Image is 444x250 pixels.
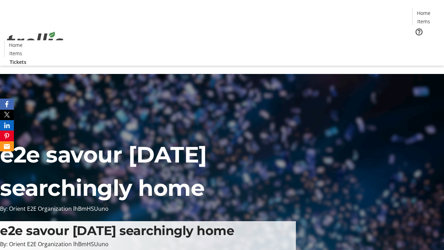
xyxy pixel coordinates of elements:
span: Items [9,50,22,57]
span: Home [417,9,430,17]
img: Orient E2E Organization lhBmHSUuno's Logo [4,24,66,59]
span: Items [417,18,430,25]
a: Home [412,9,435,17]
a: Home [5,41,27,49]
a: Tickets [4,58,32,66]
span: Tickets [10,58,26,66]
button: Help [412,25,426,39]
span: Tickets [418,40,434,48]
a: Items [412,18,435,25]
span: Home [9,41,23,49]
a: Tickets [412,40,440,48]
a: Items [5,50,27,57]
